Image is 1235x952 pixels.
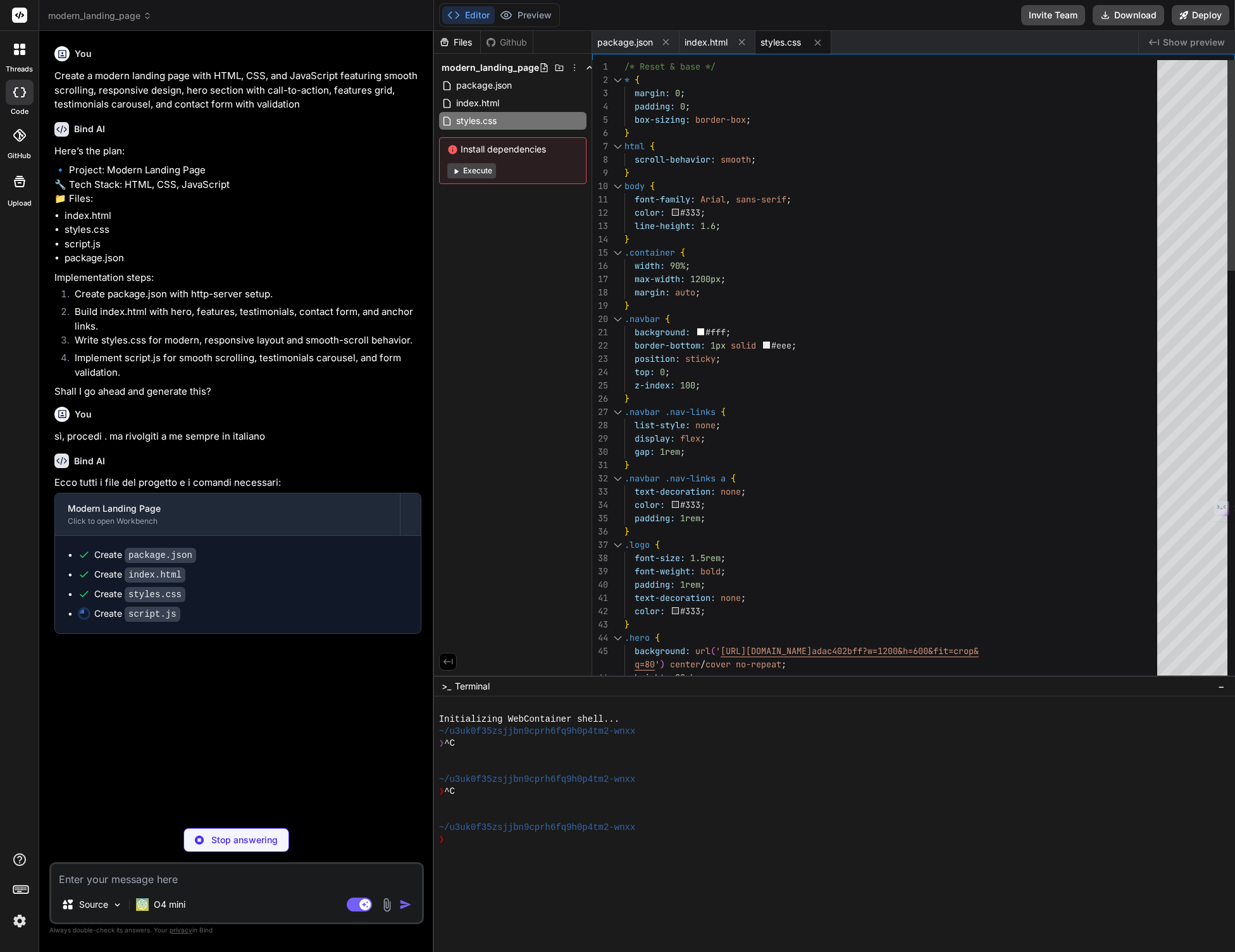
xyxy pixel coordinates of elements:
span: text-decoration: [635,486,716,497]
span: padding: [635,101,675,112]
div: 8 [592,153,608,166]
div: 42 [592,605,608,618]
span: html [624,140,645,152]
div: 18 [592,286,608,299]
span: background: [635,326,690,338]
span: .hero [624,632,650,643]
div: 20 [592,312,608,326]
div: 25 [592,379,608,392]
li: styles.css [65,223,421,237]
code: script.js [125,607,180,622]
span: } [624,393,630,404]
span: none [695,419,716,431]
span: ; [786,194,791,205]
span: ; [726,326,731,338]
span: box-sizing: [635,114,690,125]
span: cover [705,658,731,670]
span: Install dependencies [447,143,578,156]
span: { [650,180,655,192]
div: 2 [592,73,608,87]
div: Click to collapse the range. [609,538,626,552]
div: Click to collapse the range. [609,246,626,259]
span: url [695,645,711,657]
span: no-repeat [736,658,781,670]
span: 1.5rem [690,552,721,564]
span: font-size: [635,552,685,564]
span: ; [741,486,746,497]
div: 13 [592,219,608,233]
span: bold [700,566,721,577]
span: ; [781,658,786,670]
div: Click to collapse the range. [609,472,626,485]
span: ' [716,645,721,657]
span: adac402bff?w=1200&h=600&fit=crop& [812,645,979,657]
p: Here’s the plan: [54,144,421,159]
span: 1rem [660,446,680,457]
div: 41 [592,591,608,605]
img: Pick Models [112,899,123,910]
li: package.json [65,251,421,266]
span: 1200px [690,273,721,285]
div: 26 [592,392,608,405]
div: 36 [592,525,608,538]
span: none [721,592,741,603]
span: [URL][DOMAIN_NAME] [721,645,812,657]
div: 34 [592,498,608,512]
span: ( [711,645,716,657]
span: gap: [635,446,655,457]
li: index.html [65,209,421,223]
li: Implement script.js for smooth scrolling, testimonials carousel, and form validation. [65,351,421,380]
div: 45 [592,645,608,658]
div: 11 [592,193,608,206]
span: ❯ [439,786,444,798]
span: margin: [635,87,670,99]
span: ~/u3uk0f35zsjjbn9cprh6fq9h0p4tm2-wnxx [439,822,636,834]
div: 9 [592,166,608,180]
div: 46 [592,671,608,684]
span: ; [716,419,721,431]
span: .nav-links [665,473,716,484]
span: package.json [597,36,653,49]
span: list-style: [635,419,690,431]
div: 35 [592,512,608,525]
span: − [1218,680,1225,693]
div: Click to collapse the range. [609,312,626,326]
span: { [650,140,655,152]
span: 1rem [680,579,700,590]
span: Terminal [455,680,490,693]
div: 32 [592,472,608,485]
span: border-bottom: [635,340,705,351]
img: settings [9,910,30,932]
div: Create [94,548,196,562]
div: 4 [592,100,608,113]
span: body [624,180,645,192]
span: color: [635,207,665,218]
label: Upload [8,198,32,209]
span: modern_landing_page [48,9,152,22]
p: Create a modern landing page with HTML, CSS, and JavaScript featuring smooth scrolling, responsiv... [54,69,421,112]
div: 6 [592,127,608,140]
span: .logo [624,539,650,550]
span: 80vh [675,672,695,683]
span: ; [700,433,705,444]
span: .nav-links [665,406,716,417]
span: line-height: [635,220,695,232]
h6: Bind AI [74,123,105,135]
span: } [624,526,630,537]
li: Write styles.css for modern, responsive layout and smooth-scroll behavior. [65,333,421,351]
span: ; [741,592,746,603]
div: Github [481,36,533,49]
label: GitHub [8,151,31,161]
p: sì, procedi . ma rivolgiti a me sempre in italiano [54,430,421,444]
span: ; [700,499,705,510]
span: ; [680,87,685,99]
p: Shall I go ahead and generate this? [54,385,421,399]
p: Ecco tutti i file del progetto e i comandi necessari: [54,476,421,490]
p: Always double-check its answers. Your in Bind [49,924,424,936]
span: 1px [711,340,726,351]
span: ; [680,446,685,457]
p: Source [79,898,108,911]
span: ) [660,658,665,670]
span: ~/u3uk0f35zsjjbn9cprh6fq9h0p4tm2-wnxx [439,774,636,786]
span: / [700,658,705,670]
